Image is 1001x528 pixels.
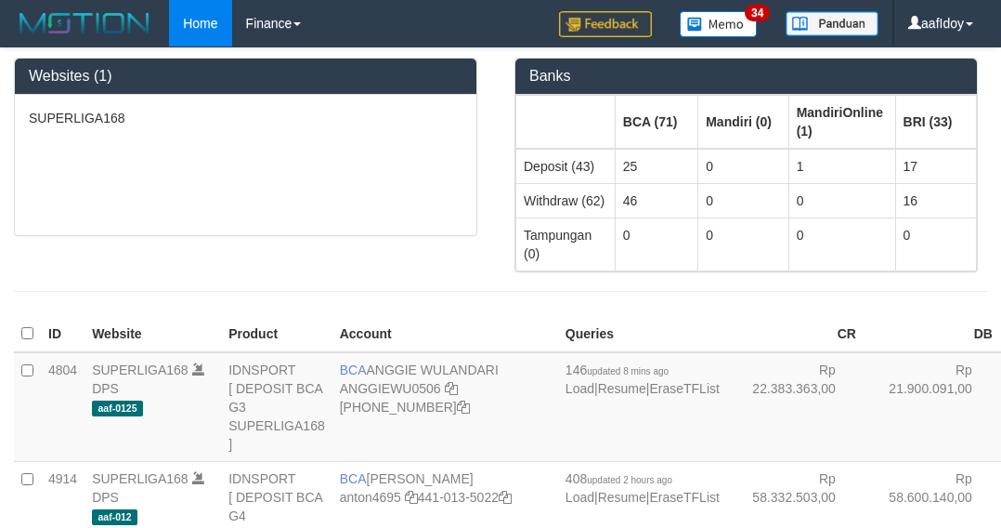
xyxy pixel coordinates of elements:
a: EraseTFList [649,490,719,505]
th: Group: activate to sort column ascending [615,95,697,149]
th: Group: activate to sort column ascending [895,95,976,149]
th: DB [864,316,1000,352]
td: 0 [788,218,895,271]
a: Copy ANGGIEWU0506 to clipboard [445,381,458,396]
a: Resume [598,381,646,396]
span: updated 2 hours ago [587,475,672,485]
td: 0 [788,183,895,218]
h3: Websites (1) [29,68,462,85]
td: 1 [788,149,895,184]
a: ANGGIEWU0506 [340,381,441,396]
td: 0 [895,218,976,271]
span: | | [565,471,720,505]
span: aaf-012 [92,509,137,525]
img: MOTION_logo.png [14,9,155,37]
span: BCA [340,363,367,377]
a: EraseTFList [649,381,719,396]
th: Group: activate to sort column ascending [516,95,616,149]
th: Group: activate to sort column ascending [698,95,788,149]
td: Rp 21.900.091,00 [864,352,1000,462]
td: 4804 [41,352,84,462]
td: Rp 22.383.363,00 [727,352,864,462]
td: Deposit (43) [516,149,616,184]
h3: Banks [529,68,963,85]
th: Account [332,316,558,352]
span: | | [565,363,720,396]
a: anton4695 [340,490,401,505]
th: Website [84,316,221,352]
td: 17 [895,149,976,184]
td: 0 [698,183,788,218]
td: Withdraw (62) [516,183,616,218]
span: 34 [745,5,770,21]
th: Queries [558,316,727,352]
span: BCA [340,471,367,486]
td: IDNSPORT [ DEPOSIT BCA G3 SUPERLIGA168 ] [221,352,332,462]
td: ANGGIE WULANDARI [PHONE_NUMBER] [332,352,558,462]
td: Tampungan (0) [516,218,616,271]
a: Copy anton4695 to clipboard [405,490,418,505]
td: 0 [698,218,788,271]
th: CR [727,316,864,352]
td: DPS [84,352,221,462]
th: ID [41,316,84,352]
a: Copy 4410135022 to clipboard [499,490,512,505]
span: 408 [565,471,672,486]
a: SUPERLIGA168 [92,363,188,377]
a: Copy 4062213373 to clipboard [457,400,470,415]
th: Group: activate to sort column ascending [788,95,895,149]
span: updated 8 mins ago [587,366,669,376]
td: 46 [615,183,697,218]
td: 25 [615,149,697,184]
a: Load [565,490,594,505]
img: Feedback.jpg [559,11,652,37]
img: Button%20Memo.svg [680,11,758,37]
a: SUPERLIGA168 [92,471,188,486]
span: 146 [565,363,669,377]
a: Resume [598,490,646,505]
td: 16 [895,183,976,218]
th: Product [221,316,332,352]
p: SUPERLIGA168 [29,109,462,127]
span: aaf-0125 [92,401,143,416]
img: panduan.png [786,11,878,36]
td: 0 [615,218,697,271]
td: 0 [698,149,788,184]
a: Load [565,381,594,396]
